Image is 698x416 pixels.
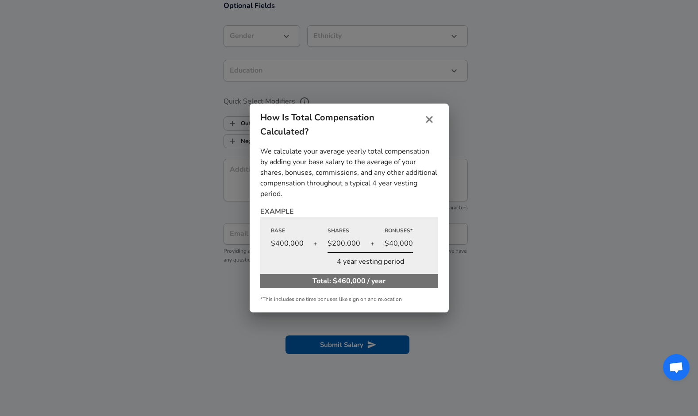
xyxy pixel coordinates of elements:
[260,111,409,139] h6: How Is Total Compensation Calculated?
[313,239,328,248] div: +
[260,295,438,304] p: *This includes one time bonuses like sign on and relocation
[271,238,314,249] p: $400,000
[271,227,285,234] span: Base
[370,239,385,248] div: +
[663,354,690,381] div: Open chat
[385,227,413,234] span: Bonuses*
[260,206,438,217] p: EXAMPLE
[260,274,438,288] p: Total: $460,000 / year
[420,111,438,128] button: close
[328,256,413,267] p: 4 year vesting period
[328,227,349,234] span: Shares
[328,238,370,249] p: $200,000
[385,238,428,249] p: $40,000
[260,146,438,199] p: We calculate your average yearly total compensation by adding your base salary to the average of ...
